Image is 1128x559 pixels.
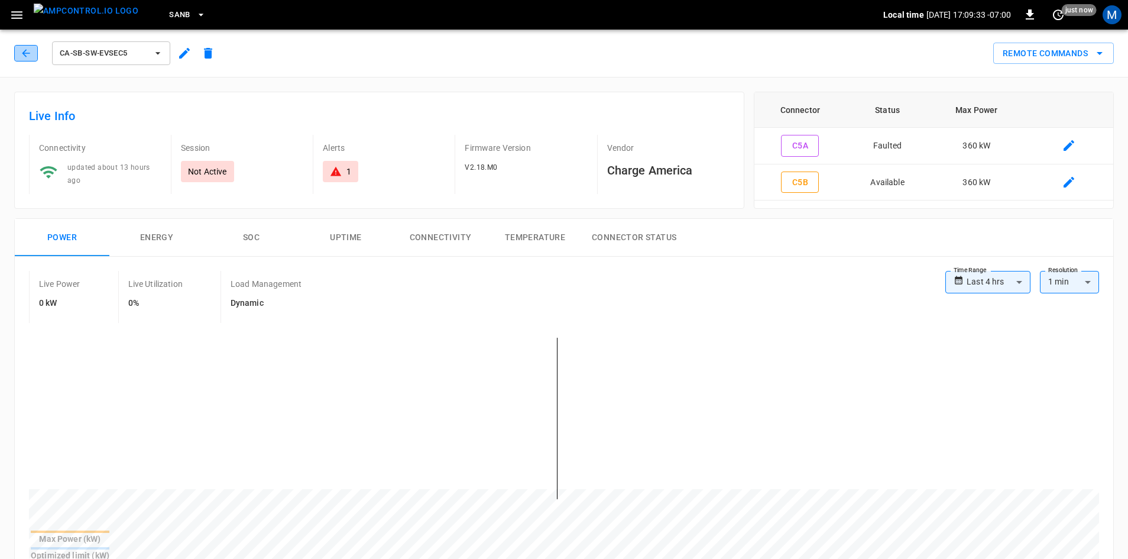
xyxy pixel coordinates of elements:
h6: Dynamic [231,297,302,310]
button: Power [15,219,109,257]
th: Max Power [929,92,1025,128]
th: Status [846,92,929,128]
p: Connectivity [39,142,161,154]
div: 1 [346,166,351,177]
h6: Live Info [29,106,730,125]
button: Temperature [488,219,582,257]
button: Uptime [299,219,393,257]
p: Not Active [188,166,227,177]
button: Energy [109,219,204,257]
button: Remote Commands [993,43,1114,64]
button: C5B [781,172,819,193]
button: Connector Status [582,219,686,257]
button: ca-sb-sw-evseC5 [52,41,170,65]
th: Connector [754,92,846,128]
div: 1 min [1040,271,1099,293]
button: SanB [164,4,210,27]
p: [DATE] 17:09:33 -07:00 [926,9,1011,21]
button: SOC [204,219,299,257]
label: Resolution [1048,266,1078,275]
span: ca-sb-sw-evseC5 [60,47,147,60]
img: ampcontrol.io logo [34,4,138,18]
p: Alerts [323,142,445,154]
div: Last 4 hrs [967,271,1030,293]
p: Firmware Version [465,142,587,154]
span: V2.18.M0 [465,163,497,172]
label: Time Range [954,266,987,275]
td: Faulted [846,128,929,164]
td: 360 kW [929,128,1025,164]
td: Available [846,164,929,201]
div: profile-icon [1103,5,1121,24]
p: Live Power [39,278,80,290]
button: Connectivity [393,219,488,257]
button: set refresh interval [1049,5,1068,24]
h6: Charge America [607,161,730,180]
p: Load Management [231,278,302,290]
button: C5A [781,135,819,157]
td: 360 kW [929,164,1025,201]
span: just now [1062,4,1097,16]
p: Vendor [607,142,730,154]
h6: 0% [128,297,183,310]
span: SanB [169,8,190,22]
p: Local time [883,9,924,21]
p: Live Utilization [128,278,183,290]
span: updated about 13 hours ago [67,163,150,185]
div: remote commands options [993,43,1114,64]
table: connector table [754,92,1113,201]
p: Session [181,142,303,154]
h6: 0 kW [39,297,80,310]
